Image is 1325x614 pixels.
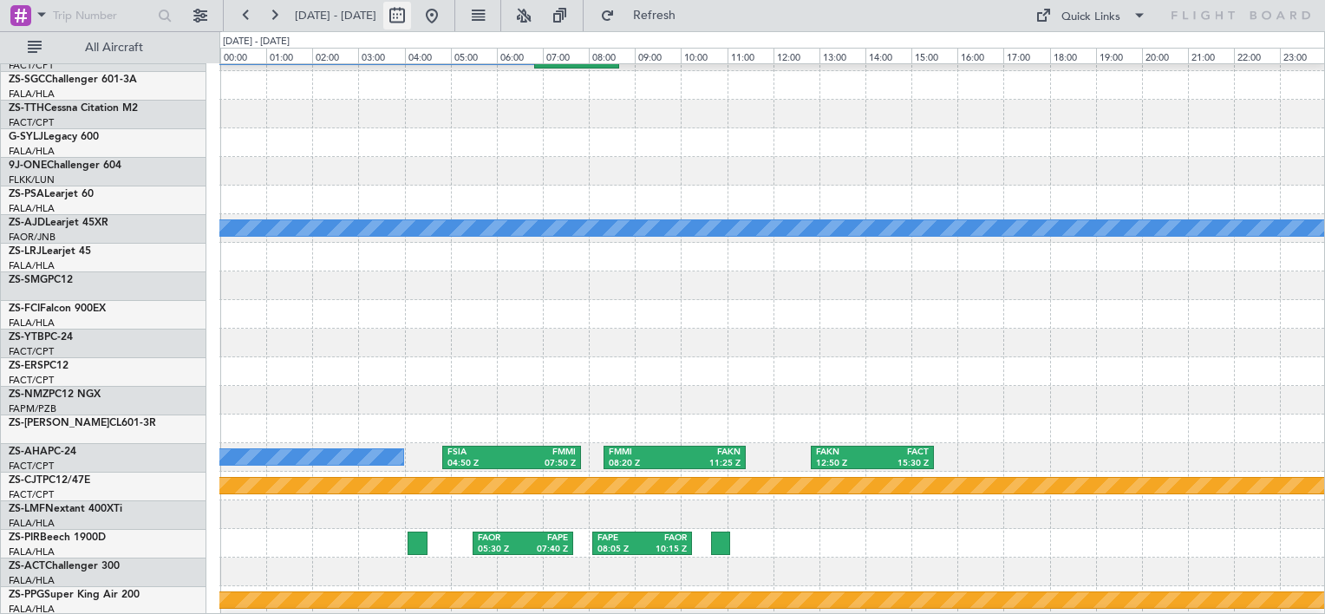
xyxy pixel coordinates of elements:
a: ZS-SGCChallenger 601-3A [9,75,137,85]
a: ZS-LRJLearjet 45 [9,246,91,257]
div: 20:00 [1142,48,1188,63]
div: 11:00 [728,48,773,63]
div: FMMI [512,447,576,459]
span: ZS-LRJ [9,246,42,257]
div: 07:40 Z [523,544,568,556]
a: ZS-AHAPC-24 [9,447,76,457]
div: FAPE [523,532,568,545]
div: 07:00 [543,48,589,63]
span: G-SYLJ [9,132,43,142]
button: Refresh [592,2,696,29]
a: FALA/HLA [9,317,55,330]
div: 02:00 [312,48,358,63]
a: ZS-NMZPC12 NGX [9,389,101,400]
div: 04:00 [405,48,451,63]
div: 10:15 Z [642,544,687,556]
span: ZS-CJT [9,475,42,486]
a: FALA/HLA [9,202,55,215]
span: ZS-AJD [9,218,45,228]
div: 07:50 Z [512,458,576,470]
a: ZS-LMFNextant 400XTi [9,504,122,514]
span: ZS-SGC [9,75,45,85]
button: All Aircraft [19,34,188,62]
a: FALA/HLA [9,145,55,158]
div: 10:00 [681,48,727,63]
div: 16:00 [957,48,1003,63]
a: ZS-CJTPC12/47E [9,475,90,486]
span: ZS-LMF [9,504,45,514]
a: ZS-FCIFalcon 900EX [9,304,106,314]
span: ZS-PSA [9,189,44,199]
div: 17:00 [1003,48,1049,63]
div: [DATE] - [DATE] [223,35,290,49]
div: 19:00 [1096,48,1142,63]
span: ZS-ACT [9,561,45,572]
a: ZS-AJDLearjet 45XR [9,218,108,228]
div: Quick Links [1061,9,1120,26]
span: ZS-AHA [9,447,48,457]
a: ZS-ERSPC12 [9,361,69,371]
span: All Aircraft [45,42,183,54]
div: FSIA [447,447,512,459]
a: ZS-PPGSuper King Air 200 [9,590,140,600]
div: 04:50 Z [447,458,512,470]
div: FAKN [675,447,741,459]
span: ZS-ERS [9,361,43,371]
span: ZS-[PERSON_NAME] [9,418,109,428]
span: ZS-PPG [9,590,44,600]
div: 14:00 [865,48,911,63]
span: ZS-YTB [9,332,44,343]
div: FAPE [597,532,643,545]
a: ZS-PIRBeech 1900D [9,532,106,543]
span: ZS-FCI [9,304,40,314]
div: FAOR [478,532,523,545]
div: 22:00 [1234,48,1280,63]
a: ZS-YTBPC-24 [9,332,73,343]
a: FALA/HLA [9,259,55,272]
div: FAOR [642,532,687,545]
div: 05:30 Z [478,544,523,556]
span: [DATE] - [DATE] [295,8,376,23]
a: FACT/CPT [9,345,54,358]
span: ZS-SMG [9,275,48,285]
a: ZS-[PERSON_NAME]CL601-3R [9,418,156,428]
span: Refresh [618,10,691,22]
a: FALA/HLA [9,88,55,101]
a: FACT/CPT [9,374,54,387]
a: FALA/HLA [9,574,55,587]
div: 00:00 [220,48,266,63]
button: Quick Links [1027,2,1155,29]
div: 15:30 Z [872,458,929,470]
a: ZS-TTHCessna Citation M2 [9,103,138,114]
a: FACT/CPT [9,116,54,129]
span: ZS-NMZ [9,389,49,400]
span: ZS-PIR [9,532,40,543]
div: 13:00 [819,48,865,63]
div: 08:20 Z [609,458,675,470]
a: ZS-SMGPC12 [9,275,73,285]
a: FACT/CPT [9,488,54,501]
a: FLKK/LUN [9,173,55,186]
a: FAOR/JNB [9,231,55,244]
div: 08:00 [589,48,635,63]
a: FAPM/PZB [9,402,56,415]
a: 9J-ONEChallenger 604 [9,160,121,171]
a: G-SYLJLegacy 600 [9,132,99,142]
a: ZS-ACTChallenger 300 [9,561,120,572]
a: FALA/HLA [9,545,55,558]
div: 12:50 Z [816,458,872,470]
div: 15:00 [911,48,957,63]
div: 12:00 [773,48,819,63]
span: ZS-TTH [9,103,44,114]
a: FACT/CPT [9,59,54,72]
div: FAKN [816,447,872,459]
div: 03:00 [358,48,404,63]
div: 06:00 [497,48,543,63]
div: 08:05 Z [597,544,643,556]
div: 18:00 [1050,48,1096,63]
span: 9J-ONE [9,160,47,171]
a: FACT/CPT [9,460,54,473]
input: Trip Number [53,3,153,29]
a: ZS-PSALearjet 60 [9,189,94,199]
div: 01:00 [266,48,312,63]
